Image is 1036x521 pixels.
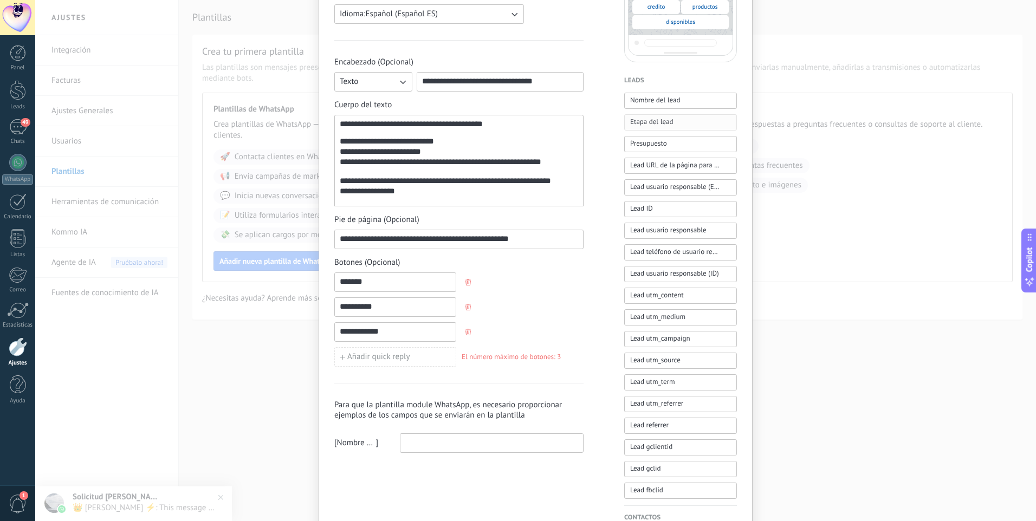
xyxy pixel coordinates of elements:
[334,100,584,110] span: Cuerpo del texto
[692,3,718,11] span: productos
[334,347,456,367] button: Añadir quick reply
[624,418,737,434] button: Lead referrer
[462,351,561,362] span: El número máximo de botones: 3
[624,331,737,347] button: Lead utm_campaign
[340,76,358,87] span: Texto
[630,355,681,366] span: Lead utm_source
[2,398,34,405] div: Ayuda
[2,174,33,185] div: WhatsApp
[630,463,661,474] span: Lead gclid
[624,223,737,239] button: Lead usuario responsable
[624,266,737,282] button: Lead usuario responsable (ID)
[630,246,720,257] span: Lead teléfono de usuario responsable
[347,353,410,361] span: Añadir quick reply
[624,93,737,109] button: Nombre del lead
[624,288,737,304] button: Lead utm_content
[630,160,720,171] span: Lead URL de la página para compartir con los clientes
[20,491,28,500] span: 1
[1024,248,1035,272] span: Copilot
[630,311,685,322] span: Lead utm_medium
[2,138,34,145] div: Chats
[624,353,737,369] button: Lead utm_source
[624,374,737,390] button: Lead utm_term
[624,461,737,477] button: Lead gclid
[624,309,737,325] button: Lead utm_medium
[337,438,376,448] span: Nombre del lead
[630,116,673,127] span: Etapa del lead
[334,257,584,268] span: Botones (Opcional)
[630,138,667,149] span: Presupuesto
[630,203,653,214] span: Lead ID
[624,114,737,131] button: Etapa del lead
[630,225,707,236] span: Lead usuario responsable
[666,18,695,26] span: disponibles
[2,251,34,258] div: Listas
[340,9,438,19] span: Idioma: Español (Español ES)
[624,244,737,260] button: Lead teléfono de usuario responsable
[334,4,524,24] button: Idioma:Español (Español ES)
[647,3,665,11] span: credito
[630,441,672,452] span: Lead gclientid
[624,158,737,174] button: Lead URL de la página para compartir con los clientes
[630,333,690,344] span: Lead utm_campaign
[2,322,34,329] div: Estadísticas
[624,179,737,196] button: Lead usuario responsable (Email)
[334,57,584,68] span: Encabezado (Opcional)
[624,136,737,152] button: Presupuesto
[630,420,669,431] span: Lead referrer
[624,75,737,86] h4: Leads
[630,268,719,279] span: Lead usuario responsable (ID)
[630,398,683,409] span: Lead utm_referrer
[21,118,30,127] span: 49
[630,485,663,496] span: Lead fbclid
[334,72,412,92] button: Texto
[334,214,584,225] span: Pie de página (Opcional)
[334,400,584,420] h3: Para que la plantilla module WhatsApp, es necesario proporcionar ejemplos de los campos que se en...
[624,396,737,412] button: Lead utm_referrer
[624,439,737,455] button: Lead gclientid
[2,213,34,220] div: Calendario
[334,438,378,448] div: [ ]
[630,95,681,106] span: Nombre del lead
[624,201,737,217] button: Lead ID
[624,483,737,499] button: Lead fbclid
[2,286,34,294] div: Correo
[630,181,720,192] span: Lead usuario responsable (Email)
[2,103,34,110] div: Leads
[2,64,34,71] div: Panel
[630,290,684,301] span: Lead utm_content
[630,376,675,387] span: Lead utm_term
[2,360,34,367] div: Ajustes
